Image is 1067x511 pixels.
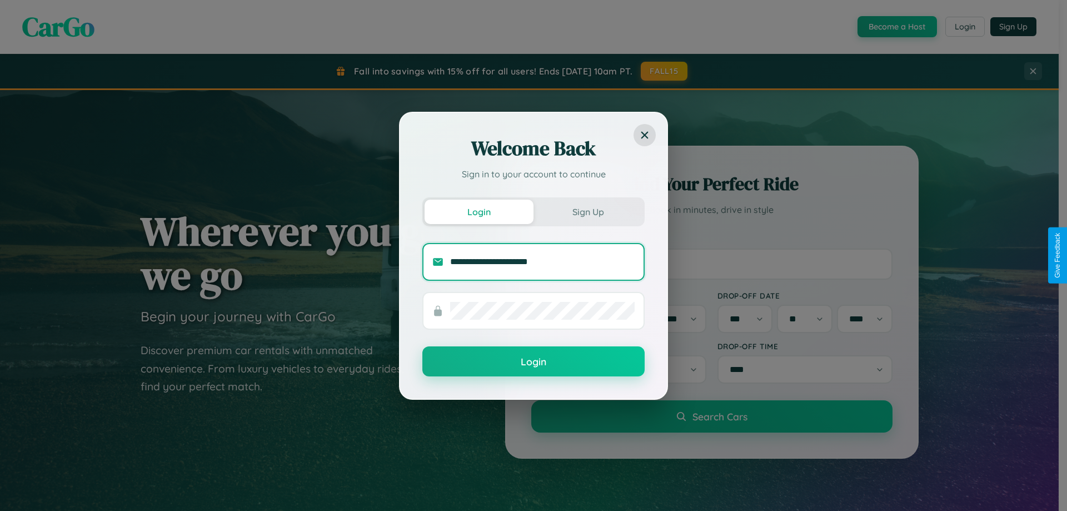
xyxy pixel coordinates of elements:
[1054,233,1061,278] div: Give Feedback
[533,200,642,224] button: Sign Up
[422,346,645,376] button: Login
[425,200,533,224] button: Login
[422,135,645,162] h2: Welcome Back
[422,167,645,181] p: Sign in to your account to continue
